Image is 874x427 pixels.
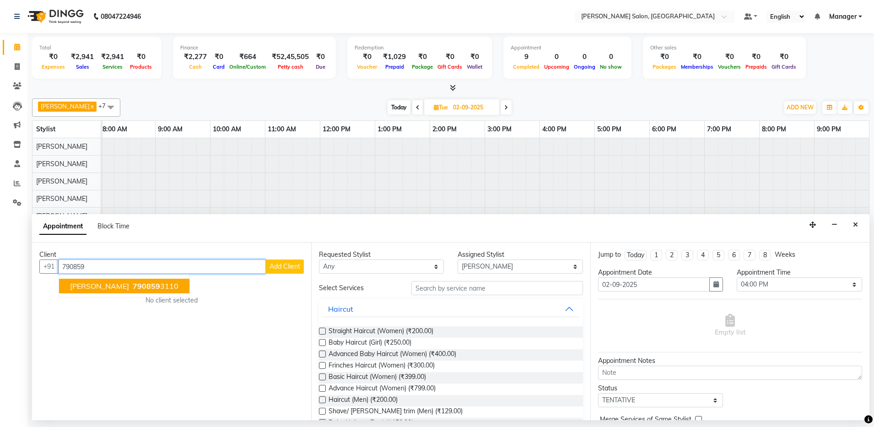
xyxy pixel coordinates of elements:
div: Appointment [511,44,624,52]
a: 2:00 PM [430,123,459,136]
span: [PERSON_NAME] [36,177,87,185]
span: Package [410,64,435,70]
span: Prepaid [383,64,406,70]
div: Status [598,384,723,393]
div: Today [627,250,644,260]
div: ₹2,277 [180,52,210,62]
span: Voucher [355,64,379,70]
span: Gift Cards [435,64,464,70]
a: 8:00 PM [760,123,788,136]
span: Today [388,100,410,114]
button: +91 [39,259,59,274]
li: 2 [666,250,678,260]
div: ₹2,941 [97,52,128,62]
div: ₹0 [464,52,485,62]
div: Other sales [650,44,798,52]
span: Gift Cards [769,64,798,70]
div: No client selected [61,296,282,305]
li: 8 [759,250,771,260]
input: yyyy-mm-dd [598,277,710,292]
div: Redemption [355,44,485,52]
div: ₹0 [210,52,227,62]
span: Appointment [39,218,86,235]
span: [PERSON_NAME] [41,103,90,110]
div: ₹0 [716,52,743,62]
div: ₹2,941 [67,52,97,62]
div: Appointment Time [737,268,862,277]
span: [PERSON_NAME] [36,142,87,151]
span: Completed [511,64,542,70]
div: ₹0 [410,52,435,62]
div: Client [39,250,304,259]
a: 6:00 PM [650,123,679,136]
div: ₹664 [227,52,268,62]
span: +7 [98,102,113,109]
a: 3:00 PM [485,123,514,136]
div: Weeks [775,250,795,259]
span: Haircut (Men) (₹200.00) [329,395,398,406]
span: Card [210,64,227,70]
span: Frinches Haircut (Women) (₹300.00) [329,361,435,372]
div: ₹0 [769,52,798,62]
a: 11:00 AM [265,123,298,136]
div: 0 [598,52,624,62]
li: 4 [697,250,709,260]
input: Search by Name/Mobile/Email/Code [58,259,266,274]
div: ₹0 [39,52,67,62]
span: Prepaids [743,64,769,70]
span: Upcoming [542,64,572,70]
span: Tue [432,104,450,111]
a: 10:00 AM [210,123,243,136]
div: Assigned Stylist [458,250,583,259]
span: Ongoing [572,64,598,70]
div: ₹52,45,505 [268,52,313,62]
span: Advance Haircut (Women) (₹799.00) [329,384,436,395]
span: Memberships [679,64,716,70]
a: x [90,103,94,110]
span: Baby Haircut (Girl) (₹250.00) [329,338,411,349]
li: 3 [681,250,693,260]
span: [PERSON_NAME] [70,281,129,291]
span: Empty list [715,314,745,337]
div: ₹0 [435,52,464,62]
a: 9:00 PM [815,123,843,136]
div: ₹1,029 [379,52,410,62]
span: Straight Haircut (Women) (₹200.00) [329,326,433,338]
span: Packages [650,64,679,70]
span: Petty cash [275,64,306,70]
span: Vouchers [716,64,743,70]
span: Block Time [97,222,129,230]
a: 5:00 PM [595,123,624,136]
input: 2025-09-02 [450,101,496,114]
span: Services [100,64,125,70]
div: 0 [572,52,598,62]
a: 1:00 PM [375,123,404,136]
b: 08047224946 [101,4,141,29]
button: Haircut [323,301,579,317]
div: ₹0 [679,52,716,62]
span: Stylist [36,125,55,133]
input: Search by service name [411,281,583,295]
li: 5 [712,250,724,260]
span: Manager [829,12,857,22]
div: Total [39,44,154,52]
span: Basic Haircut (Women) (₹399.00) [329,372,426,384]
div: Appointment Date [598,268,723,277]
button: ADD NEW [784,101,816,114]
img: logo [23,4,86,29]
div: Haircut [328,303,353,314]
a: 8:00 AM [100,123,129,136]
span: 790859 [133,281,160,291]
span: Expenses [39,64,67,70]
span: Merge Services of Same Stylist [600,415,691,426]
span: Cash [187,64,204,70]
div: ₹0 [650,52,679,62]
li: 7 [744,250,755,260]
span: Shave/ [PERSON_NAME] trim (Men) (₹129.00) [329,406,463,418]
div: ₹0 [313,52,329,62]
div: Finance [180,44,329,52]
a: 9:00 AM [156,123,185,136]
span: Online/Custom [227,64,268,70]
div: ₹0 [355,52,379,62]
span: Products [128,64,154,70]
